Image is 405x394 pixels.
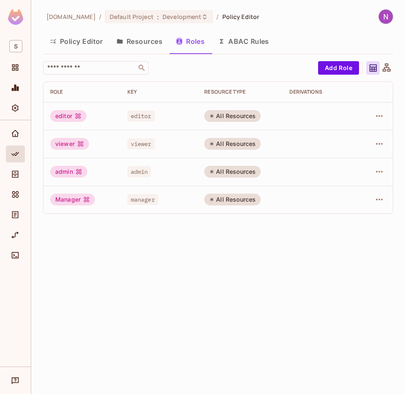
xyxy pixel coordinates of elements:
[157,13,159,20] span: :
[110,13,154,21] span: Default Project
[169,31,211,52] button: Roles
[289,89,353,95] div: Derivations
[211,31,276,52] button: ABAC Rules
[6,59,25,76] div: Projects
[6,37,25,56] div: Workspace: skyviv.com
[204,138,261,150] div: All Resources
[127,111,155,121] span: editor
[162,13,201,21] span: Development
[6,206,25,223] div: Audit Log
[50,166,87,178] div: admin
[204,166,261,178] div: All Resources
[379,10,393,24] img: Natapong Intarasuk
[9,40,22,52] span: S
[204,89,276,95] div: RESOURCE TYPE
[43,31,110,52] button: Policy Editor
[99,13,101,21] li: /
[127,194,158,205] span: manager
[6,227,25,243] div: URL Mapping
[50,138,89,150] div: viewer
[6,79,25,96] div: Monitoring
[204,110,261,122] div: All Resources
[110,31,169,52] button: Resources
[222,13,259,21] span: Policy Editor
[216,13,219,21] li: /
[6,100,25,116] div: Settings
[127,89,191,95] div: Key
[127,166,151,177] span: admin
[6,125,25,142] div: Home
[204,194,261,205] div: All Resources
[50,110,86,122] div: editor
[6,247,25,264] div: Connect
[46,13,96,21] span: the active workspace
[318,61,359,75] button: Add Role
[50,89,114,95] div: Role
[6,372,25,389] div: Help & Updates
[6,166,25,183] div: Directory
[6,186,25,203] div: Elements
[50,194,95,205] div: Manager
[127,138,155,149] span: viewer
[6,146,25,162] div: Policy
[8,9,23,25] img: SReyMgAAAABJRU5ErkJggg==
